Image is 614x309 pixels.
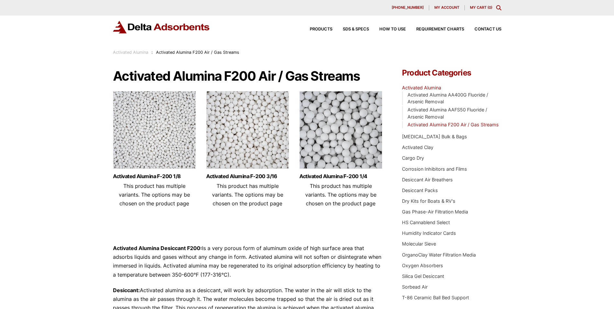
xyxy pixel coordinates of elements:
a: Sorbead Air [402,284,428,290]
a: My Cart (0) [470,5,492,10]
img: Delta Adsorbents [113,21,210,33]
a: [MEDICAL_DATA] Bulk & Bags [402,134,467,139]
a: Activated Alumina AA400G Fluoride / Arsenic Removal [407,92,488,105]
span: This product has multiple variants. The options may be chosen on the product page [119,183,190,207]
a: Activated Alumina F-200 3/16 [206,174,289,179]
a: How to Use [369,27,406,31]
a: Activated Alumina [402,85,441,90]
h4: Product Categories [402,69,501,77]
a: Desiccant Air Breathers [402,177,453,182]
a: Molecular Sieve [402,241,436,246]
a: Activated Alumina F200 Air / Gas Streams [407,122,499,127]
a: Activated Clay [402,144,433,150]
span: Products [310,27,332,31]
span: This product has multiple variants. The options may be chosen on the product page [305,183,376,207]
span: Activated Alumina F200 Air / Gas Streams [156,50,239,55]
a: Activated Alumina [113,50,148,55]
a: Desiccant Packs [402,188,438,193]
a: Gas Phase-Air Filtration Media [402,209,468,214]
a: Requirement Charts [406,27,464,31]
a: Humidity Indicator Cards [402,230,456,236]
a: Activated Alumina F-200 1/4 [299,174,382,179]
a: My account [429,5,465,10]
span: [PHONE_NUMBER] [392,6,424,9]
span: : [151,50,153,55]
p: Is a very porous form of aluminum oxide of high surface area that adsorbs liquids and gases witho... [113,244,383,279]
a: Cargo Dry [402,155,424,161]
strong: Activated Alumina Desiccant F200: [113,245,202,251]
span: My account [434,6,459,9]
a: Activated Alumina F-200 1/8 [113,174,196,179]
a: Dry Kits for Boats & RV's [402,198,455,204]
a: [PHONE_NUMBER] [386,5,429,10]
span: Contact Us [474,27,501,31]
a: Corrosion Inhibitors and Films [402,166,467,172]
div: Toggle Modal Content [496,5,501,10]
a: Products [299,27,332,31]
a: Silica Gel Desiccant [402,273,444,279]
a: OrganoClay Water Filtration Media [402,252,476,257]
span: This product has multiple variants. The options may be chosen on the product page [212,183,283,207]
a: Activated Alumina AAFS50 Fluoride / Arsenic Removal [407,107,487,120]
strong: Desiccant: [113,287,140,293]
a: T-86 Ceramic Ball Bed Support [402,295,469,300]
span: 0 [489,5,491,10]
span: SDS & SPECS [343,27,369,31]
a: Contact Us [464,27,501,31]
h1: Activated Alumina F200 Air / Gas Streams [113,69,383,83]
a: Oxygen Absorbers [402,263,443,268]
span: How to Use [379,27,406,31]
a: SDS & SPECS [332,27,369,31]
span: Requirement Charts [416,27,464,31]
a: HS Cannablend Select [402,220,450,225]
